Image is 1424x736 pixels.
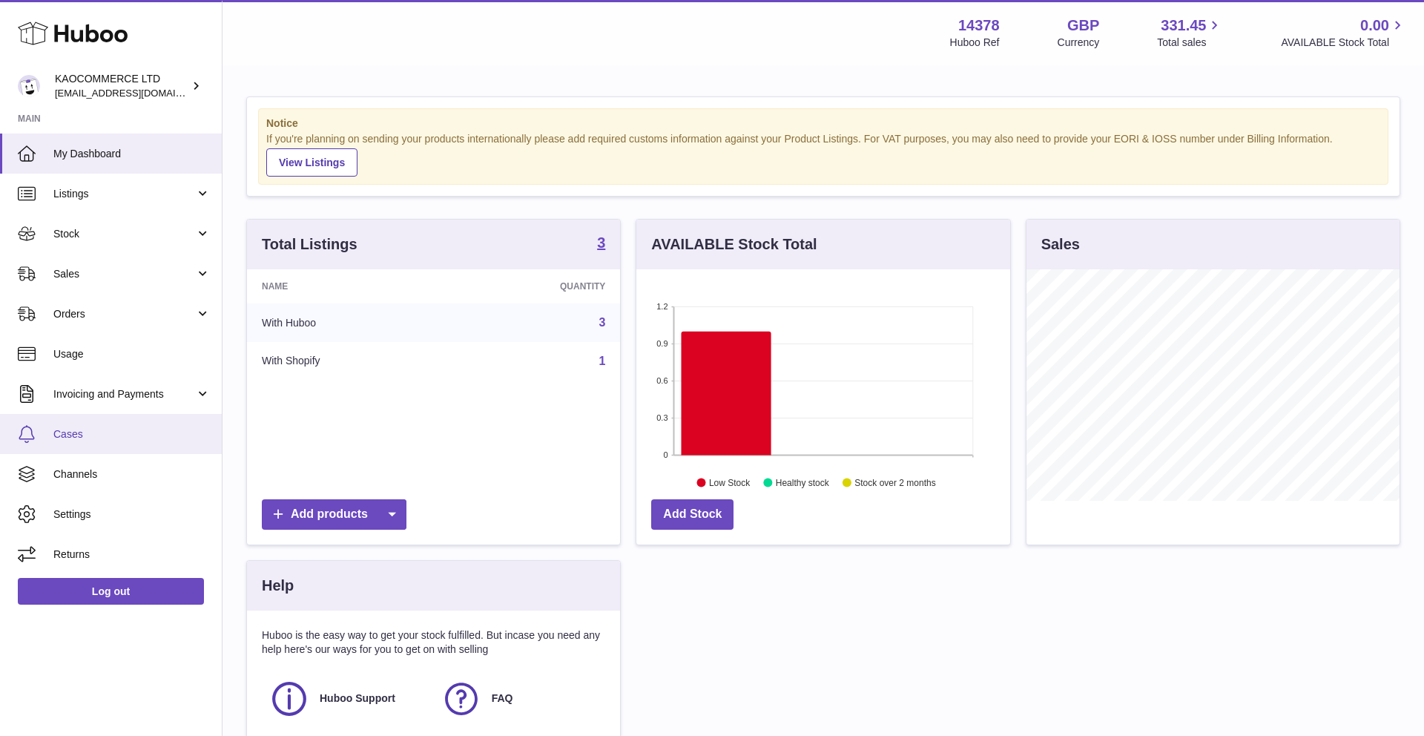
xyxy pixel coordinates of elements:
span: Huboo Support [320,691,395,706]
a: 3 [599,316,605,329]
div: KAOCOMMERCE LTD [55,72,188,100]
strong: 3 [597,235,605,250]
th: Name [247,269,448,303]
text: 0.6 [657,376,668,385]
span: My Dashboard [53,147,211,161]
a: View Listings [266,148,357,177]
span: AVAILABLE Stock Total [1281,36,1406,50]
text: Stock over 2 months [855,477,936,487]
text: 0.3 [657,413,668,422]
span: Invoicing and Payments [53,387,195,401]
span: Listings [53,187,195,201]
a: 331.45 Total sales [1157,16,1223,50]
text: 0 [664,450,668,459]
p: Huboo is the easy way to get your stock fulfilled. But incase you need any help here's our ways f... [262,628,605,657]
a: Huboo Support [269,679,426,719]
span: Sales [53,267,195,281]
text: 0.9 [657,339,668,348]
a: 3 [597,235,605,253]
span: Usage [53,347,211,361]
div: If you're planning on sending your products internationally please add required customs informati... [266,132,1380,177]
img: hello@lunera.co.uk [18,75,40,97]
td: With Huboo [247,303,448,342]
span: Stock [53,227,195,241]
div: Currency [1058,36,1100,50]
a: 1 [599,355,605,367]
span: Orders [53,307,195,321]
span: 331.45 [1161,16,1206,36]
h3: Help [262,576,294,596]
strong: 14378 [958,16,1000,36]
h3: AVAILABLE Stock Total [651,234,817,254]
strong: Notice [266,116,1380,131]
span: Total sales [1157,36,1223,50]
a: FAQ [441,679,599,719]
span: Returns [53,548,211,562]
a: Add Stock [651,499,734,530]
text: Healthy stock [776,477,830,487]
span: 0.00 [1360,16,1389,36]
a: 0.00 AVAILABLE Stock Total [1281,16,1406,50]
text: Low Stock [709,477,751,487]
text: 1.2 [657,302,668,311]
div: Huboo Ref [950,36,1000,50]
h3: Sales [1041,234,1080,254]
span: [EMAIL_ADDRESS][DOMAIN_NAME] [55,87,218,99]
th: Quantity [448,269,620,303]
h3: Total Listings [262,234,357,254]
td: With Shopify [247,342,448,381]
span: Channels [53,467,211,482]
span: Cases [53,427,211,441]
strong: GBP [1067,16,1099,36]
span: Settings [53,507,211,522]
a: Log out [18,578,204,605]
span: FAQ [492,691,513,706]
a: Add products [262,499,406,530]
